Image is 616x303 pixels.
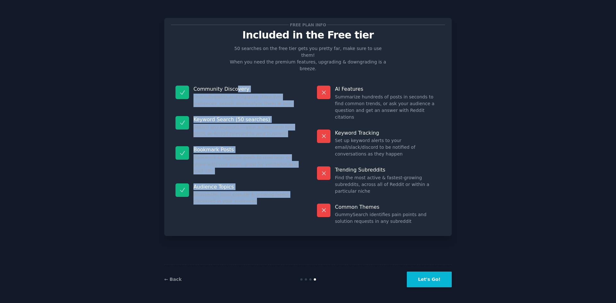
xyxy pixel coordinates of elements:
[193,154,299,174] dd: Bookmark & organize posts to read later or share with your team, great for validation and lead lists
[335,137,441,157] dd: Set up keyword alerts to your email/slack/discord to be notified of conversations as they happen
[335,130,441,136] p: Keyword Tracking
[335,174,441,195] dd: Find the most active & fastest-growing subreddits, across all of Reddit or within a particular niche
[171,29,445,41] p: Included in the Free tier
[193,146,299,153] p: Bookmark Posts
[335,166,441,173] p: Trending Subreddits
[227,45,389,72] p: 50 searches on the free tier gets you pretty far, make sure to use them! When you need the premiu...
[164,277,182,282] a: ← Back
[407,272,452,287] button: Let's Go!
[335,211,441,225] dd: GummySearch identifies pain points and solution requests in any subreddit
[335,94,441,121] dd: Summarize hundreds of posts in seconds to find common trends, or ask your audience a question and...
[193,116,299,123] p: Keyword Search (50 searches)
[335,86,441,92] p: AI Features
[193,183,299,190] p: Audience Topics
[289,21,327,28] span: Free plan info
[193,124,299,137] dd: Search any keyword in your audience to find posts on Reddit relevant to your business
[193,94,299,107] dd: Find subreddits and organize them into audiences, search and analyze them in bulk
[193,191,299,205] dd: Browse the most popular & growing topics discussed in your audiences
[193,86,299,92] p: Community Discovery
[335,204,441,210] p: Common Themes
